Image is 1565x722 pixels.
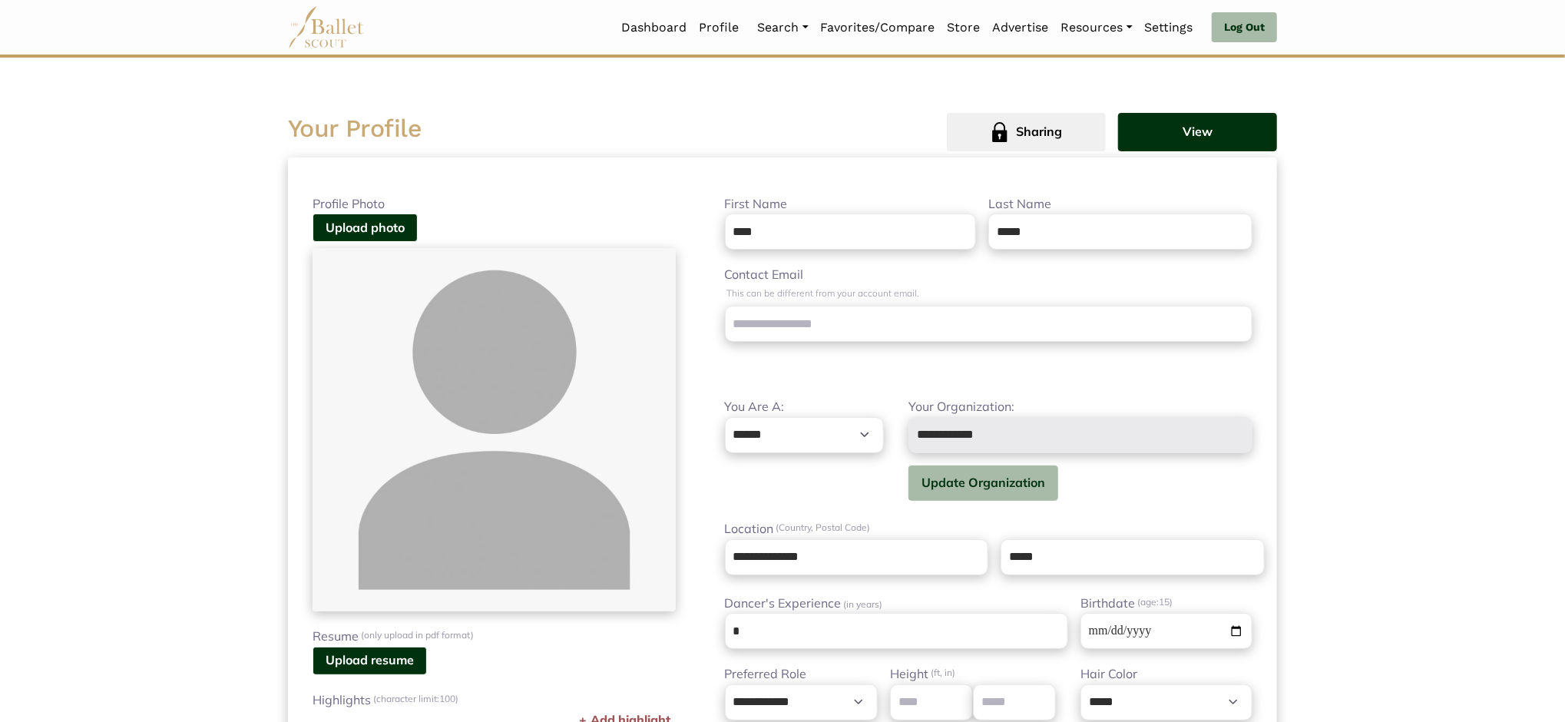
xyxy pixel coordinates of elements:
label: Height [890,664,1056,684]
label: Your Organization: [908,397,1252,417]
span: Dancer's Experience [725,594,883,614]
label: Highlights [313,691,676,710]
label: Hair Color [1080,664,1252,684]
a: Store [941,12,987,44]
h2: Your Profile [288,113,770,145]
button: Sharing [947,113,1106,151]
a: Log Out [1212,12,1277,43]
span: (only upload in pdf format) [359,627,474,647]
a: Profile [693,12,746,44]
button: Upload resume [313,647,427,675]
a: Resources [1055,12,1139,44]
a: Search [752,12,815,44]
label: Birthdate [1080,594,1252,614]
span: (character limit:100) [371,691,458,710]
label: Preferred Role [725,664,878,684]
button: View [1118,113,1277,151]
a: Settings [1139,12,1199,44]
label: Contact Email [725,265,1252,285]
label: Resume [313,627,676,647]
span: (Country, Postal Code) [774,519,871,539]
label: Location [713,519,1265,539]
span: (ft, in) [928,664,955,684]
a: Favorites/Compare [815,12,941,44]
p: This can be different from your account email. [725,285,1252,303]
label: You Are A: [725,397,885,417]
span: 15 [1159,596,1170,608]
a: Advertise [987,12,1055,44]
span: (in years) [842,598,883,610]
label: Last Name [988,194,1252,214]
button: Upload photo [313,214,418,242]
span: Sharing [1016,122,1062,142]
a: Dashboard [616,12,693,44]
img: dummy_profile_pic.jpg [313,248,676,611]
span: (age: ) [1135,594,1173,614]
label: First Name [725,194,977,214]
button: Update Organization [908,465,1058,502]
label: Profile Photo [313,194,676,214]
